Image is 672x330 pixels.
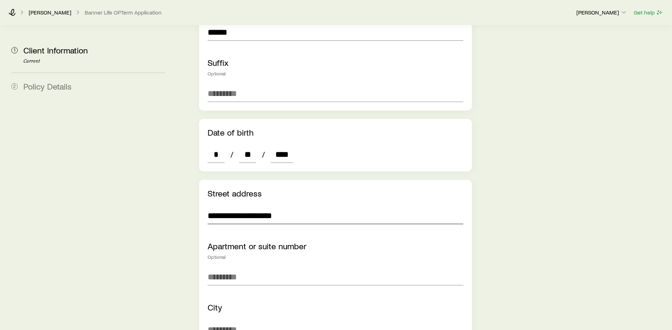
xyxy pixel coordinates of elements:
span: Policy Details [23,81,72,91]
span: 1 [11,47,18,53]
span: Client Information [23,45,88,55]
p: Current [23,58,165,64]
a: [PERSON_NAME] [28,9,72,16]
span: / [259,149,268,159]
label: Street address [208,188,262,198]
span: 2 [11,83,18,90]
label: Suffix [208,57,228,68]
label: Apartment or suite number [208,241,306,251]
p: [PERSON_NAME] [576,9,627,16]
button: [PERSON_NAME] [576,8,628,17]
button: Banner Life OPTerm Application [84,9,162,16]
div: Optional [208,254,463,260]
p: Date of birth [208,127,463,137]
button: Get help [633,8,663,17]
label: City [208,302,222,312]
div: Optional [208,71,463,76]
span: / [227,149,236,159]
